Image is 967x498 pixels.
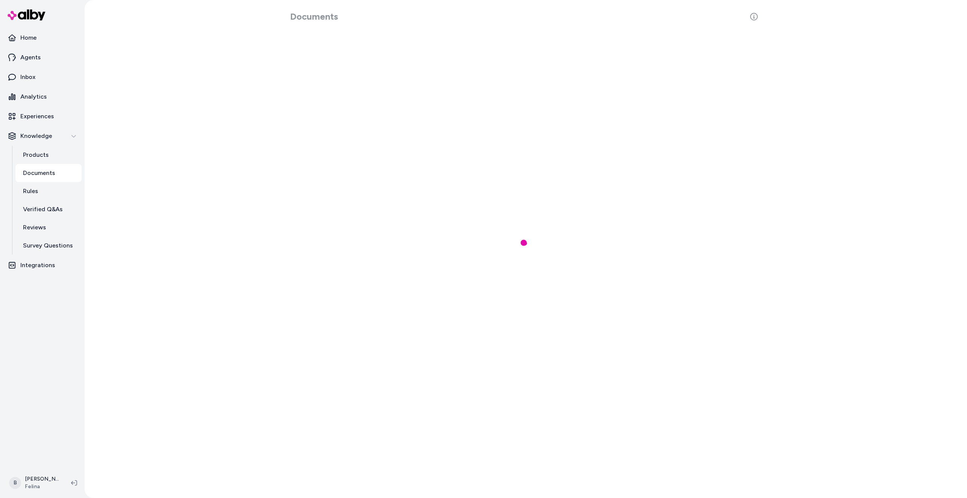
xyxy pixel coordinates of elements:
[15,218,82,237] a: Reviews
[3,88,82,106] a: Analytics
[23,187,38,196] p: Rules
[25,475,59,483] p: [PERSON_NAME]
[23,205,63,214] p: Verified Q&As
[15,237,82,255] a: Survey Questions
[3,48,82,67] a: Agents
[3,107,82,125] a: Experiences
[23,241,73,250] p: Survey Questions
[20,92,47,101] p: Analytics
[20,131,52,141] p: Knowledge
[15,200,82,218] a: Verified Q&As
[23,150,49,159] p: Products
[20,261,55,270] p: Integrations
[3,256,82,274] a: Integrations
[3,127,82,145] button: Knowledge
[5,471,65,495] button: B[PERSON_NAME]Felina
[3,68,82,86] a: Inbox
[20,53,41,62] p: Agents
[20,73,36,82] p: Inbox
[3,29,82,47] a: Home
[9,477,21,489] span: B
[15,182,82,200] a: Rules
[20,33,37,42] p: Home
[23,223,46,232] p: Reviews
[23,169,55,178] p: Documents
[8,9,45,20] img: alby Logo
[20,112,54,121] p: Experiences
[15,146,82,164] a: Products
[15,164,82,182] a: Documents
[25,483,59,490] span: Felina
